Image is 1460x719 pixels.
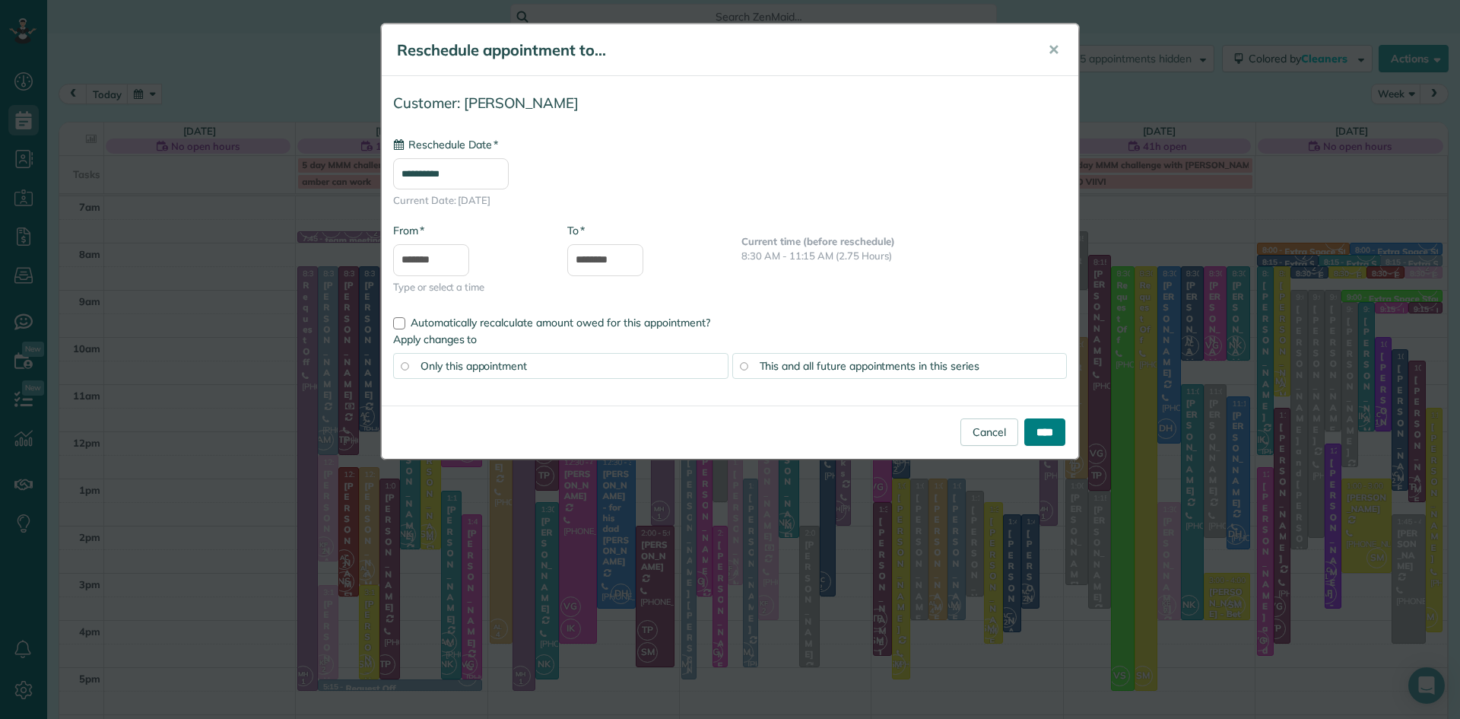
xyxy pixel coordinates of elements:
[393,332,1067,347] label: Apply changes to
[393,223,424,238] label: From
[401,362,408,370] input: Only this appointment
[411,316,710,329] span: Automatically recalculate amount owed for this appointment?
[741,235,895,247] b: Current time (before reschedule)
[421,359,527,373] span: Only this appointment
[567,223,585,238] label: To
[393,280,544,294] span: Type or select a time
[397,40,1027,61] h5: Reschedule appointment to...
[393,193,1067,208] span: Current Date: [DATE]
[1048,41,1059,59] span: ✕
[741,249,1067,263] p: 8:30 AM - 11:15 AM (2.75 Hours)
[393,137,498,152] label: Reschedule Date
[760,359,979,373] span: This and all future appointments in this series
[393,95,1067,111] h4: Customer: [PERSON_NAME]
[960,418,1018,446] a: Cancel
[740,362,747,370] input: This and all future appointments in this series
